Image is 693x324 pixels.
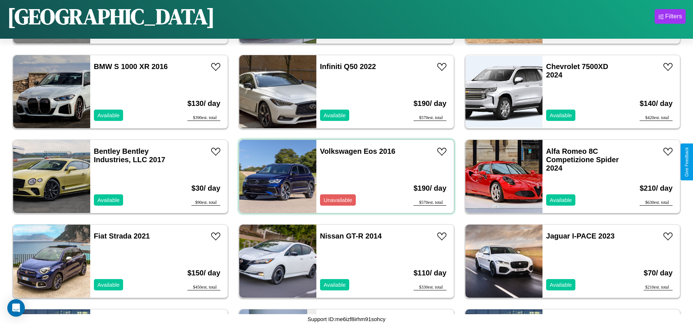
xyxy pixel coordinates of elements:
[98,280,120,290] p: Available
[414,262,446,285] h3: $ 110 / day
[320,62,376,70] a: Infiniti Q50 2022
[308,314,385,324] p: Support ID: me6izf8irhm91sohcy
[98,195,120,205] p: Available
[550,110,572,120] p: Available
[94,62,168,70] a: BMW S 1000 XR 2016
[187,262,220,285] h3: $ 150 / day
[187,92,220,115] h3: $ 130 / day
[187,115,220,121] div: $ 390 est. total
[546,147,619,172] a: Alfa Romeo 8C Competizione Spider 2024
[684,147,689,177] div: Give Feedback
[414,177,446,200] h3: $ 190 / day
[191,177,220,200] h3: $ 30 / day
[414,115,446,121] div: $ 570 est. total
[98,110,120,120] p: Available
[191,200,220,206] div: $ 90 est. total
[546,232,615,240] a: Jaguar I-PACE 2023
[414,285,446,290] div: $ 330 est. total
[414,200,446,206] div: $ 570 est. total
[414,92,446,115] h3: $ 190 / day
[324,195,352,205] p: Unavailable
[644,262,673,285] h3: $ 70 / day
[655,9,686,24] button: Filters
[7,1,215,31] h1: [GEOGRAPHIC_DATA]
[640,115,673,121] div: $ 420 est. total
[665,13,682,20] div: Filters
[324,280,346,290] p: Available
[7,299,25,317] div: Open Intercom Messenger
[94,147,165,164] a: Bentley Bentley Industries, LLC 2017
[187,285,220,290] div: $ 450 est. total
[320,232,382,240] a: Nissan GT-R 2014
[640,177,673,200] h3: $ 210 / day
[94,232,150,240] a: Fiat Strada 2021
[550,280,572,290] p: Available
[546,62,608,79] a: Chevrolet 7500XD 2024
[640,92,673,115] h3: $ 140 / day
[324,110,346,120] p: Available
[320,147,395,155] a: Volkswagen Eos 2016
[640,200,673,206] div: $ 630 est. total
[644,285,673,290] div: $ 210 est. total
[550,195,572,205] p: Available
